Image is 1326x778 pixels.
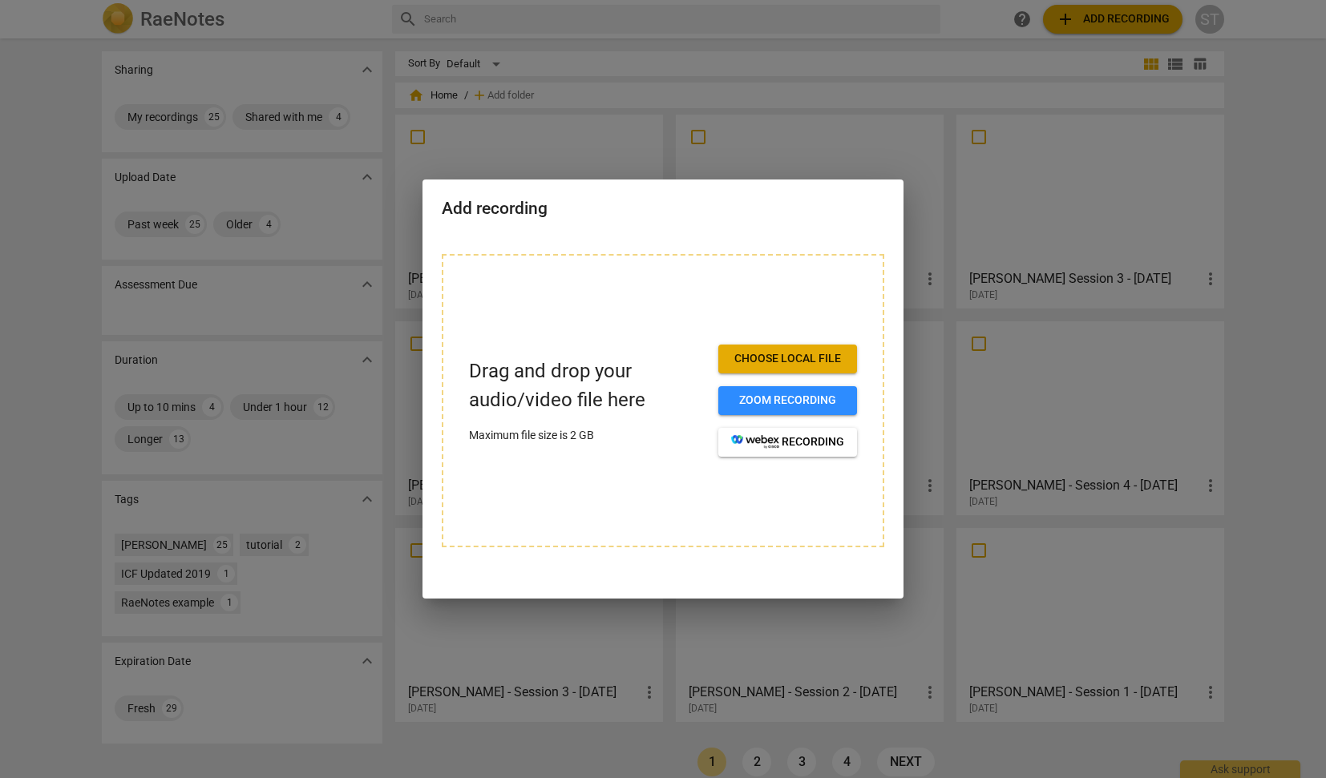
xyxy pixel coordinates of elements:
[718,386,857,415] button: Zoom recording
[731,393,844,409] span: Zoom recording
[718,345,857,373] button: Choose local file
[731,434,844,450] span: recording
[442,199,884,219] h2: Add recording
[718,428,857,457] button: recording
[731,351,844,367] span: Choose local file
[469,357,705,413] p: Drag and drop your audio/video file here
[469,427,705,444] p: Maximum file size is 2 GB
